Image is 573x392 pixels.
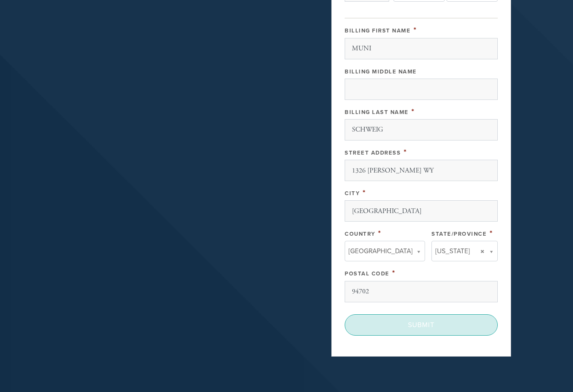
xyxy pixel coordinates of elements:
span: This field is required. [414,25,417,35]
span: This field is required. [392,268,396,278]
label: Street Address [345,149,401,156]
a: [US_STATE] [431,241,498,261]
span: This field is required. [490,228,493,238]
label: Billing Last Name [345,109,409,116]
span: [US_STATE] [435,246,470,257]
a: [GEOGRAPHIC_DATA] [345,241,425,261]
label: City [345,190,360,197]
span: This field is required. [363,188,366,197]
label: Country [345,231,375,237]
span: This field is required. [411,107,415,116]
label: Billing First Name [345,27,411,34]
span: This field is required. [404,147,407,157]
label: Billing Middle Name [345,68,417,75]
label: Postal Code [345,270,390,277]
span: This field is required. [378,228,381,238]
label: State/Province [431,231,487,237]
span: [GEOGRAPHIC_DATA] [349,246,413,257]
input: Submit [345,314,498,336]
